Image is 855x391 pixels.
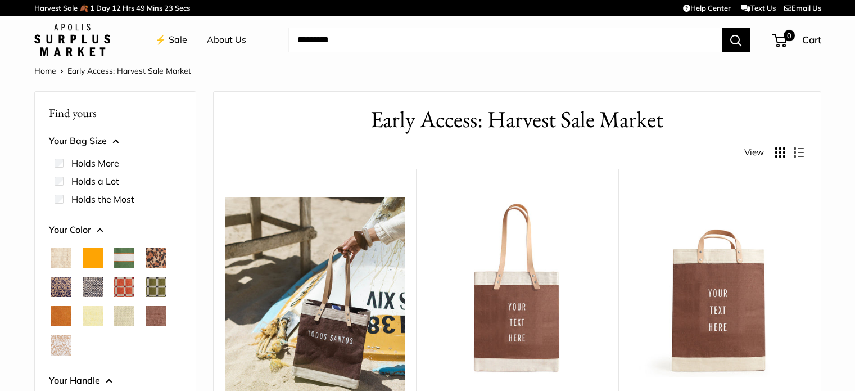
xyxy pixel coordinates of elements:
[90,3,94,12] span: 1
[71,174,119,188] label: Holds a Lot
[34,66,56,76] a: Home
[67,66,191,76] span: Early Access: Harvest Sale Market
[427,197,607,377] img: Market Tote in Mustang
[773,31,821,49] a: 0 Cart
[288,28,722,52] input: Search...
[49,133,182,150] button: Your Bag Size
[794,147,804,158] button: Display products as list
[51,306,71,326] button: Cognac
[49,102,182,124] p: Find yours
[71,156,119,170] label: Holds More
[784,3,821,12] a: Email Us
[775,147,785,158] button: Display products as grid
[630,197,809,377] img: Market Bag in Mustang
[136,3,145,12] span: 49
[783,30,794,41] span: 0
[51,277,71,297] button: Blue Porcelain
[146,306,166,326] button: Mustang
[49,222,182,239] button: Your Color
[207,32,246,48] a: About Us
[71,192,134,206] label: Holds the Most
[96,3,110,12] span: Day
[83,277,103,297] button: Chambray
[744,145,764,160] span: View
[741,3,775,12] a: Text Us
[230,103,804,136] h1: Early Access: Harvest Sale Market
[630,197,809,377] a: Market Bag in MustangMarket Bag in Mustang
[722,28,750,52] button: Search
[34,64,191,78] nav: Breadcrumb
[112,3,121,12] span: 12
[683,3,731,12] a: Help Center
[49,372,182,389] button: Your Handle
[114,248,134,268] button: Court Green
[175,3,190,12] span: Secs
[51,335,71,356] button: White Porcelain
[83,306,103,326] button: Daisy
[83,248,103,268] button: Orange
[114,306,134,326] button: Mint Sorbet
[802,34,821,46] span: Cart
[164,3,173,12] span: 23
[123,3,134,12] span: Hrs
[114,277,134,297] button: Chenille Window Brick
[427,197,607,377] a: Market Tote in MustangMarket Tote in Mustang
[147,3,162,12] span: Mins
[34,24,110,56] img: Apolis: Surplus Market
[146,277,166,297] button: Chenille Window Sage
[146,248,166,268] button: Cheetah
[155,32,187,48] a: ⚡️ Sale
[51,248,71,268] button: Natural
